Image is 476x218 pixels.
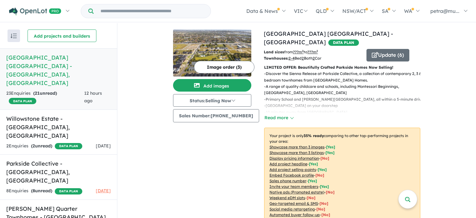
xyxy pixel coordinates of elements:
[33,90,57,96] strong: ( unread)
[309,162,318,166] span: [ Yes ]
[269,150,324,155] u: Showcase more than 3 listings
[96,143,111,149] span: [DATE]
[326,190,335,194] span: [No]
[269,184,318,189] u: Invite your team members
[6,114,111,140] h5: Willowstone Estate - [GEOGRAPHIC_DATA] , [GEOGRAPHIC_DATA]
[264,64,420,71] p: LIMITED OFFER: Beautifully Crafted Parkside Homes Now Selling!
[304,133,324,138] b: 35 % ready
[264,50,284,54] b: Land sizes
[269,207,315,211] u: Social media retargeting
[430,8,459,14] span: petra@mu...
[264,109,425,115] p: - 10 minutes away from [GEOGRAPHIC_DATA]
[264,83,425,96] p: - A range of quality childcare and schools, including Montessori Beginnings, [GEOGRAPHIC_DATA], [...
[289,56,294,61] u: 2-4
[321,212,330,217] span: [No]
[173,29,251,77] img: Parkside Estate Greenvale - Greenvale
[9,98,36,104] span: DATA PLAN
[366,49,409,61] button: Update (6)
[307,50,318,54] u: ???m
[293,50,304,54] u: ??? m
[269,162,307,166] u: Add project headline
[320,184,329,189] span: [ Yes ]
[33,143,35,149] span: 2
[269,212,320,217] u: Automated buyer follow-up
[31,188,52,194] strong: ( unread)
[316,207,325,211] span: [No]
[35,90,40,96] span: 21
[326,145,335,149] span: [ Yes ]
[269,190,324,194] u: Native ads (Promoted estate)
[264,103,425,109] p: - [GEOGRAPHIC_DATA] on your doorstep
[264,30,393,46] a: [GEOGRAPHIC_DATA] [GEOGRAPHIC_DATA] - [GEOGRAPHIC_DATA]
[318,167,327,172] span: [ Yes ]
[173,79,251,92] button: Add images
[264,114,294,121] button: Read more
[315,173,324,178] span: [ No ]
[269,173,314,178] u: Embed Facebook profile
[96,188,111,194] span: [DATE]
[307,195,315,200] span: [No]
[304,50,318,54] span: to
[320,201,328,206] span: [No]
[313,56,315,61] u: 2
[95,4,209,18] input: Try estate name, suburb, builder or developer
[302,49,304,53] sup: 2
[325,150,335,155] span: [ Yes ]
[269,167,316,172] u: Add project selling-points
[316,49,318,53] sup: 2
[84,90,102,104] span: 12 hours ago
[269,201,318,206] u: Geo-targeted email & SMS
[11,34,17,38] img: sort.svg
[302,56,304,61] u: 2
[269,145,325,149] u: Showcase more than 3 images
[173,94,251,107] button: Status:Selling Now
[173,109,259,122] button: Sales Number:[PHONE_NUMBER]
[264,49,362,55] p: from
[264,56,289,61] b: Townhouses:
[55,188,82,194] span: DATA PLAN
[264,96,425,103] p: - Primary School and [PERSON_NAME][GEOGRAPHIC_DATA], all within a 5-minute drive.
[33,188,35,194] span: 8
[55,143,82,149] span: DATA PLAN
[269,178,306,183] u: Sales phone number
[6,90,84,105] div: 23 Enquir ies
[6,142,82,150] div: 2 Enquir ies
[269,195,305,200] u: Weekend eDM slots
[194,61,254,73] button: Image order (3)
[6,53,111,87] h5: [GEOGRAPHIC_DATA] [GEOGRAPHIC_DATA] - [GEOGRAPHIC_DATA] , [GEOGRAPHIC_DATA]
[320,156,329,161] span: [ No ]
[269,156,319,161] u: Display pricing information
[264,71,425,83] p: - Discover the Sienna Release at Parkside Collective, a collection of contemporary 2, 3 & 4 bedro...
[9,8,61,15] img: Openlot PRO Logo White
[31,143,52,149] strong: ( unread)
[28,29,96,42] button: Add projects and builders
[264,55,362,61] p: Bed Bath Car
[6,187,82,195] div: 8 Enquir ies
[6,159,111,185] h5: Parkside Collective - [GEOGRAPHIC_DATA] , [GEOGRAPHIC_DATA]
[308,178,317,183] span: [ Yes ]
[328,40,359,46] span: DATA PLAN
